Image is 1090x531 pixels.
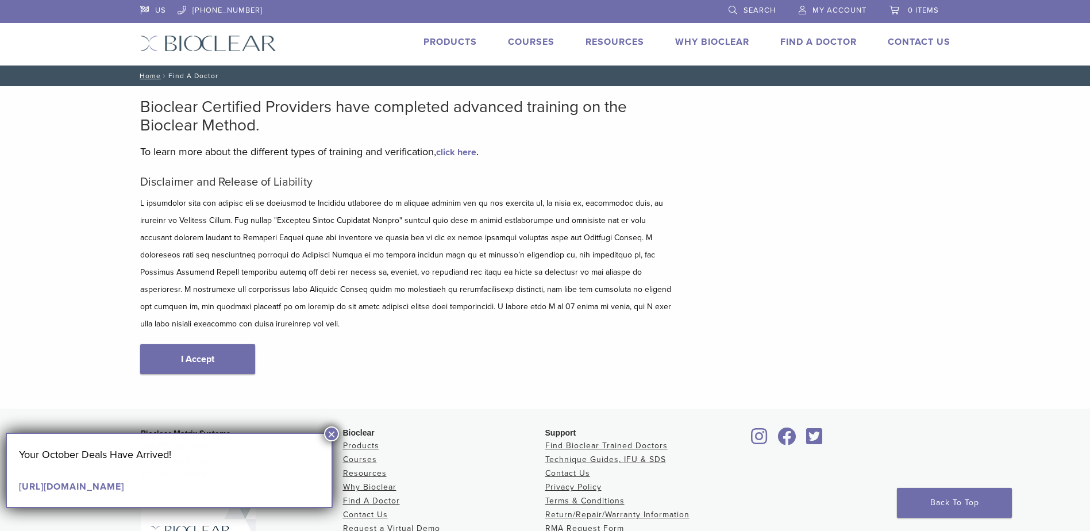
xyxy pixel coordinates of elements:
h5: Disclaimer and Release of Liability [140,175,675,189]
a: Courses [343,455,377,464]
a: Technique Guides, IFU & SDS [545,455,666,464]
a: Products [343,441,379,451]
a: Why Bioclear [675,36,749,48]
a: Bioclear [748,434,772,446]
strong: Bioclear Matrix Systems [141,429,230,438]
a: I Accept [140,344,255,374]
a: Terms & Conditions [545,496,625,506]
a: Contact Us [888,36,950,48]
p: To learn more about the different types of training and verification, . [140,143,675,160]
a: Find Bioclear Trained Doctors [545,441,668,451]
a: Find A Doctor [780,36,857,48]
p: L ipsumdolor sita con adipisc eli se doeiusmod te Incididu utlaboree do m aliquae adminim ven qu ... [140,195,675,333]
p: [STREET_ADDRESS] Tacoma, WA 98409 [PHONE_NUMBER] [141,427,343,482]
a: Bioclear [803,434,827,446]
nav: Find A Doctor [132,66,959,86]
button: Close [324,426,339,441]
a: Why Bioclear [343,482,396,492]
span: 0 items [908,6,939,15]
a: Contact Us [343,510,388,520]
a: click here [436,147,476,158]
a: Products [423,36,477,48]
p: Your October Deals Have Arrived! [19,446,319,463]
span: Bioclear [343,428,375,437]
a: Back To Top [897,488,1012,518]
a: Bioclear [774,434,800,446]
span: Search [744,6,776,15]
a: Find A Doctor [343,496,400,506]
a: Resources [586,36,644,48]
a: [URL][DOMAIN_NAME] [19,481,124,492]
span: / [161,73,168,79]
a: Contact Us [545,468,590,478]
img: Bioclear [140,35,276,52]
span: My Account [812,6,866,15]
a: Return/Repair/Warranty Information [545,510,690,520]
a: Home [136,72,161,80]
h2: Bioclear Certified Providers have completed advanced training on the Bioclear Method. [140,98,675,134]
a: Resources [343,468,387,478]
span: Support [545,428,576,437]
a: Privacy Policy [545,482,602,492]
a: Courses [508,36,554,48]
